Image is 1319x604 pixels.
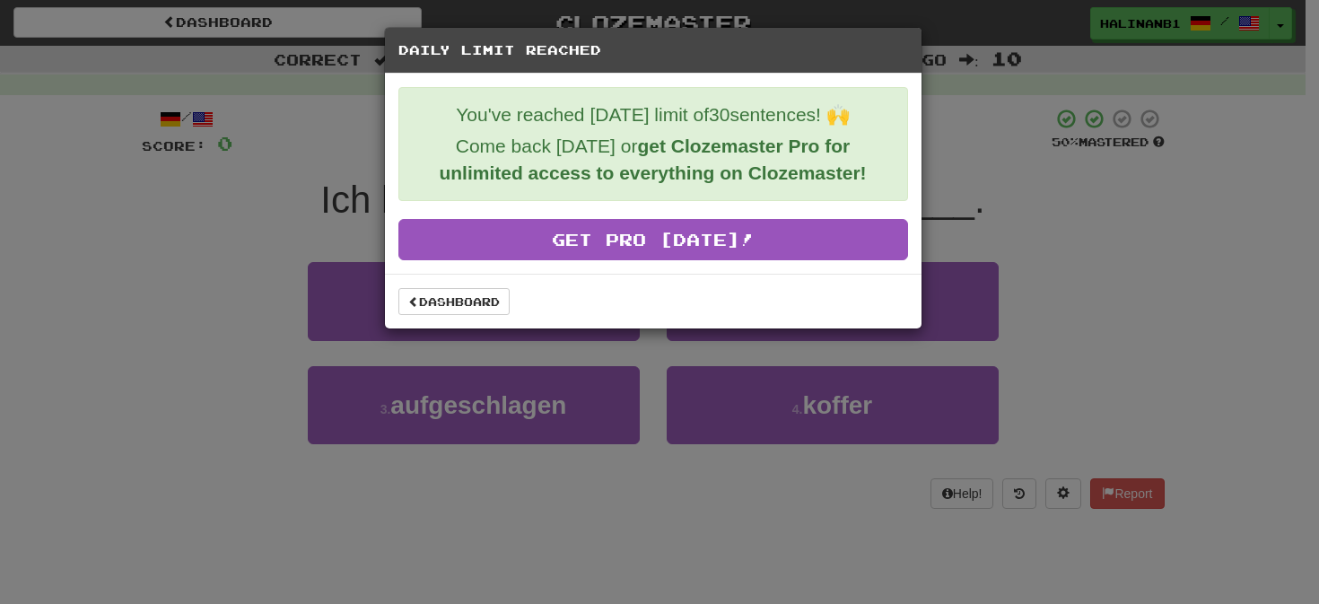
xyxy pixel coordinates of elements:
[398,219,908,260] a: Get Pro [DATE]!
[413,101,894,128] p: You've reached [DATE] limit of 30 sentences! 🙌
[398,288,510,315] a: Dashboard
[398,41,908,59] h5: Daily Limit Reached
[439,136,866,183] strong: get Clozemaster Pro for unlimited access to everything on Clozemaster!
[413,133,894,187] p: Come back [DATE] or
